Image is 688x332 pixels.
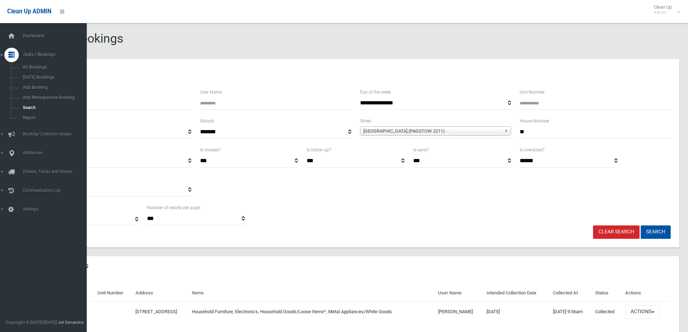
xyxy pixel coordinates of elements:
label: Is missed? [200,146,221,154]
span: Dashboard [21,33,92,38]
th: Address [133,285,189,301]
th: Intended Collection Date [484,285,550,301]
label: Street [360,117,371,125]
a: [STREET_ADDRESS] [135,309,177,314]
small: Admin [654,10,672,15]
th: Items [189,285,435,301]
th: Collected At [550,285,592,301]
span: Drivers, Trucks and Routes [21,169,92,174]
a: Clear Search [593,225,640,239]
th: Status [592,285,622,301]
th: User Name [435,285,484,301]
label: Is early? [413,146,429,154]
span: Clean Up ADMIN [7,8,51,15]
span: Copyright © [DATE]-[DATE] [6,320,57,325]
td: [DATE] 9:56am [550,301,592,322]
span: Settings [21,207,92,212]
span: Booking Collection Issues [21,131,92,137]
td: Household Furniture, Electronics, Household Goods/Loose Items*, Metal Appliances/White Goods [189,301,435,322]
button: Search [641,225,671,239]
th: Unit Number [95,285,133,301]
span: Search [21,105,86,110]
td: [DATE] [484,301,550,322]
label: Day of the week [360,88,391,96]
button: Actions [625,305,660,319]
label: Is oversized? [520,146,545,154]
label: User Name [200,88,222,96]
span: Tasks / Bookings [21,52,92,57]
label: Suburb [200,117,214,125]
span: Report [21,115,86,120]
td: Collected [592,301,622,322]
span: Add Retrospective Booking [21,95,86,100]
span: All Bookings [21,65,86,70]
label: House Number [520,117,549,125]
span: Clean Up [650,4,679,15]
label: Unit Number [520,88,545,96]
strong: Jet Dynamics [58,320,84,325]
th: Actions [622,285,671,301]
label: Is follow up? [307,146,331,154]
span: Add Booking [21,85,86,90]
span: [GEOGRAPHIC_DATA] (PADSTOW 2211) [363,127,501,135]
span: [DATE] Bookings [21,75,86,80]
td: [PERSON_NAME] [435,301,484,322]
span: Addresses [21,150,92,155]
span: Communication Log [21,188,92,193]
label: Number of results per page [147,204,200,212]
